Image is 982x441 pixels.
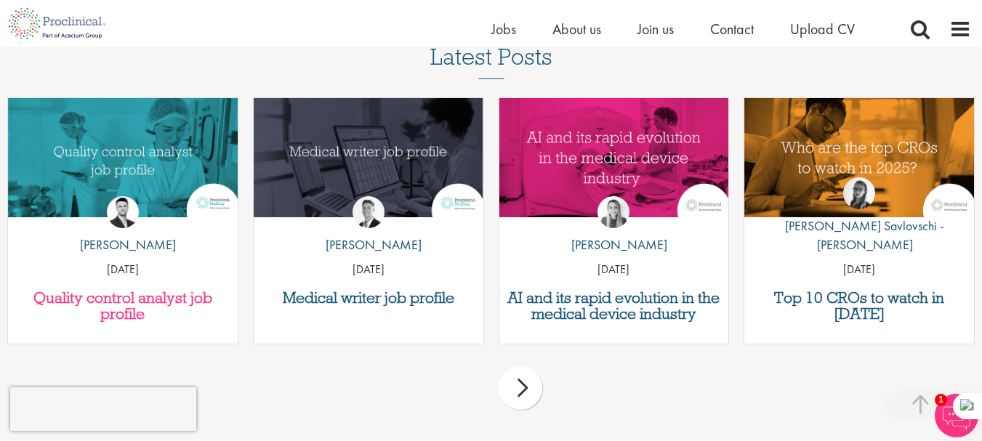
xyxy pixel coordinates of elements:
a: Link to a post [254,98,483,227]
a: Join us [637,20,674,39]
a: Medical writer job profile [261,290,476,306]
span: 1 [935,394,947,406]
p: [DATE] [499,262,729,278]
img: Top 10 CROs 2025 | Proclinical [744,98,974,217]
a: Quality control analyst job profile [15,290,230,322]
h3: Latest Posts [430,44,552,79]
a: Link to a post [499,98,729,227]
img: George Watson [353,196,385,228]
a: Contact [710,20,754,39]
img: Joshua Godden [107,196,139,228]
img: Medical writer job profile [254,98,483,217]
a: Theodora Savlovschi - Wicks [PERSON_NAME] Savlovschi - [PERSON_NAME] [744,177,974,261]
p: [PERSON_NAME] [560,235,667,254]
a: George Watson [PERSON_NAME] [315,196,422,262]
div: next [499,366,542,410]
img: quality control analyst job profile [8,98,238,217]
p: [PERSON_NAME] [315,235,422,254]
p: [PERSON_NAME] Savlovschi - [PERSON_NAME] [744,217,974,254]
a: Link to a post [8,98,238,227]
a: Upload CV [790,20,855,39]
p: [DATE] [254,262,483,278]
img: Hannah Burke [597,196,629,228]
a: Jobs [491,20,516,39]
a: Top 10 CROs to watch in [DATE] [752,290,967,322]
p: [DATE] [744,262,974,278]
p: [DATE] [8,262,238,278]
a: Hannah Burke [PERSON_NAME] [560,196,667,262]
a: AI and its rapid evolution in the medical device industry [507,290,722,322]
a: About us [552,20,601,39]
img: AI and Its Impact on the Medical Device Industry | Proclinical [499,98,729,217]
a: Link to a post [744,98,974,227]
a: Joshua Godden [PERSON_NAME] [69,196,176,262]
p: [PERSON_NAME] [69,235,176,254]
img: Chatbot [935,394,978,437]
img: Theodora Savlovschi - Wicks [843,177,875,209]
